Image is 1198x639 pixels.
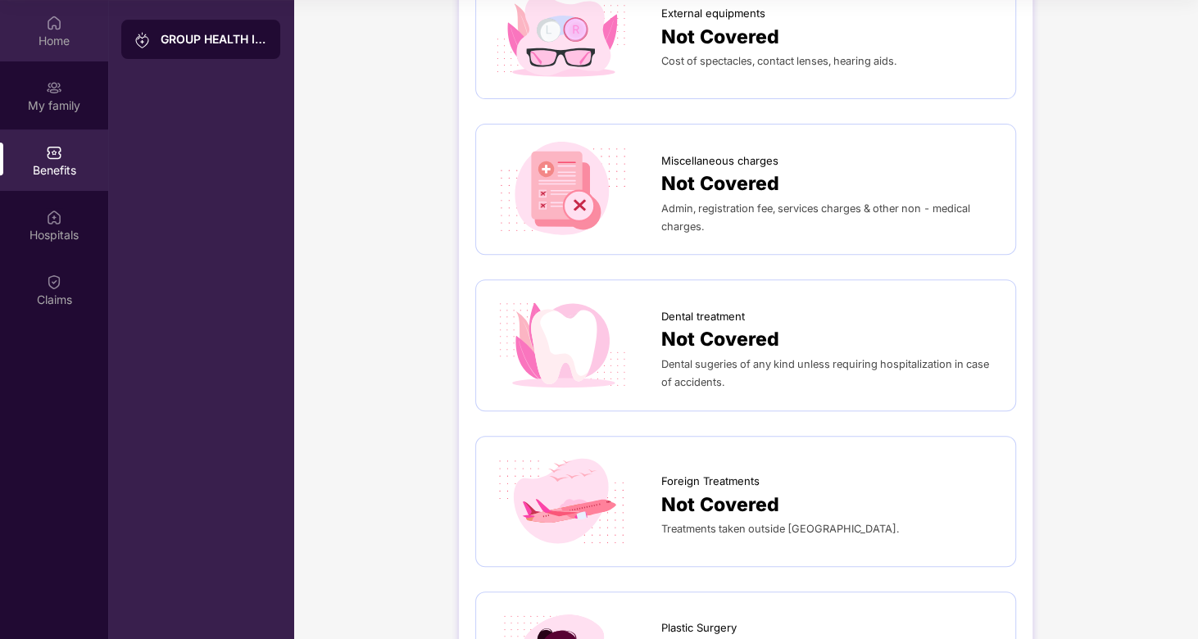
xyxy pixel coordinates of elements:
[46,209,62,225] img: svg+xml;base64,PHN2ZyBpZD0iSG9zcGl0YWxzIiB4bWxucz0iaHR0cDovL3d3dy53My5vcmcvMjAwMC9zdmciIHdpZHRoPS...
[161,31,267,48] div: GROUP HEALTH INSURANCE
[661,55,896,67] span: Cost of spectacles, contact lenses, hearing aids.
[661,619,737,637] span: Plastic Surgery
[492,141,632,238] img: icon
[661,202,970,233] span: Admin, registration fee, services charges & other non - medical charges.
[661,308,745,325] span: Dental treatment
[661,490,779,519] span: Not Covered
[661,169,779,198] span: Not Covered
[46,79,62,96] img: svg+xml;base64,PHN2ZyB3aWR0aD0iMjAiIGhlaWdodD0iMjAiIHZpZXdCb3g9IjAgMCAyMCAyMCIgZmlsbD0ibm9uZSIgeG...
[661,324,779,354] span: Not Covered
[492,453,632,550] img: icon
[661,152,778,170] span: Miscellaneous charges
[661,523,899,535] span: Treatments taken outside [GEOGRAPHIC_DATA].
[46,274,62,290] img: svg+xml;base64,PHN2ZyBpZD0iQ2xhaW0iIHhtbG5zPSJodHRwOi8vd3d3LnczLm9yZy8yMDAwL3N2ZyIgd2lkdGg9IjIwIi...
[661,358,989,388] span: Dental sugeries of any kind unless requiring hospitalization in case of accidents.
[46,15,62,31] img: svg+xml;base64,PHN2ZyBpZD0iSG9tZSIgeG1sbnM9Imh0dHA6Ly93d3cudzMub3JnLzIwMDAvc3ZnIiB3aWR0aD0iMjAiIG...
[492,297,632,393] img: icon
[661,5,765,22] span: External equipments
[661,22,779,52] span: Not Covered
[661,473,760,490] span: Foreign Treatments
[134,32,151,48] img: svg+xml;base64,PHN2ZyB3aWR0aD0iMjAiIGhlaWdodD0iMjAiIHZpZXdCb3g9IjAgMCAyMCAyMCIgZmlsbD0ibm9uZSIgeG...
[46,144,62,161] img: svg+xml;base64,PHN2ZyBpZD0iQmVuZWZpdHMiIHhtbG5zPSJodHRwOi8vd3d3LnczLm9yZy8yMDAwL3N2ZyIgd2lkdGg9Ij...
